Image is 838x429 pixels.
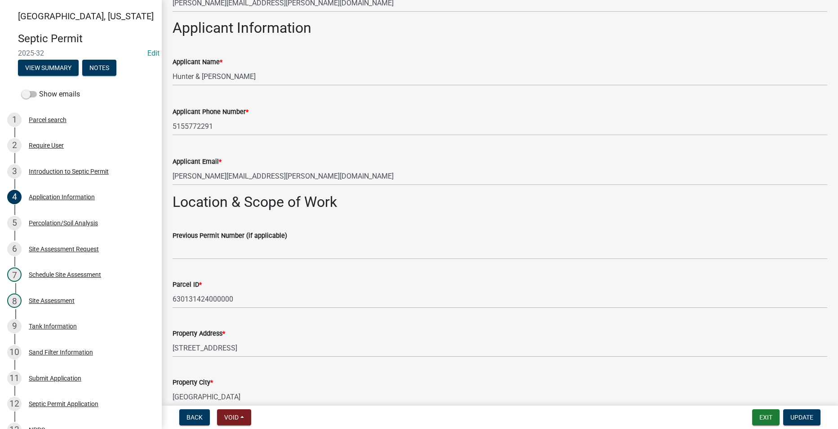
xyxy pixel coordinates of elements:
wm-modal-confirm: Summary [18,65,79,72]
div: Site Assessment Request [29,246,99,252]
h2: Applicant Information [173,19,827,36]
button: Back [179,409,210,425]
h4: Septic Permit [18,32,155,45]
div: Percolation/Soil Analysis [29,220,98,226]
label: Applicant Name [173,59,222,66]
button: Void [217,409,251,425]
div: 7 [7,267,22,282]
div: 3 [7,164,22,179]
div: Parcel search [29,117,67,123]
label: Property City [173,380,213,386]
a: Edit [147,49,160,57]
div: Septic Permit Application [29,401,98,407]
div: Tank Information [29,323,77,329]
h2: Location & Scope of Work [173,193,827,210]
div: Introduction to Septic Permit [29,168,109,175]
wm-modal-confirm: Edit Application Number [147,49,160,57]
div: Require User [29,142,64,149]
div: 6 [7,242,22,256]
label: Previous Permit Number (if applicable) [173,233,287,239]
div: 1 [7,113,22,127]
span: [GEOGRAPHIC_DATA], [US_STATE] [18,11,154,22]
div: 5 [7,216,22,230]
div: Site Assessment [29,298,75,304]
div: Application Information [29,194,95,200]
div: Schedule Site Assessment [29,271,101,278]
span: 2025-32 [18,49,144,57]
label: Parcel ID [173,282,202,288]
div: 2 [7,138,22,153]
div: 9 [7,319,22,333]
button: Notes [82,60,116,76]
label: Property Address [173,331,225,337]
button: Update [783,409,820,425]
div: Sand Filter Information [29,349,93,355]
div: 4 [7,190,22,204]
span: Back [186,414,203,421]
wm-modal-confirm: Notes [82,65,116,72]
div: Submit Application [29,375,81,381]
button: View Summary [18,60,79,76]
label: Show emails [22,89,80,100]
label: Applicant Phone Number [173,109,248,115]
div: 11 [7,371,22,385]
div: 8 [7,293,22,308]
label: Applicant Email [173,159,222,165]
span: Update [790,414,813,421]
button: Exit [752,409,780,425]
span: Void [224,414,239,421]
div: 10 [7,345,22,359]
div: 12 [7,397,22,411]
